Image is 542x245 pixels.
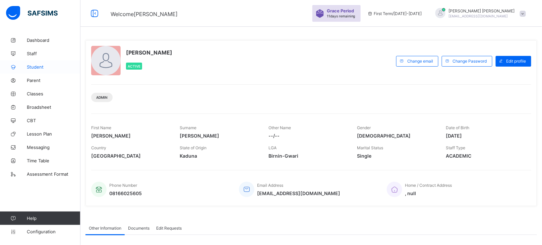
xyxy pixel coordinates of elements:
span: [EMAIL_ADDRESS][DOMAIN_NAME] [449,14,508,18]
span: Time Table [27,158,80,163]
span: Surname [180,125,197,130]
span: Gender [357,125,371,130]
span: Parent [27,78,80,83]
img: safsims [6,6,58,20]
span: Country [91,145,106,150]
span: Staff [27,51,80,56]
span: Configuration [27,229,80,234]
span: Documents [128,226,149,231]
span: State of Origin [180,145,207,150]
span: Change email [407,59,433,64]
span: First Name [91,125,111,130]
div: JEREMIAHBENJAMIN [429,8,529,19]
span: --/-- [268,133,347,139]
span: , null [405,190,452,196]
span: Date of Birth [446,125,469,130]
span: Kaduna [180,153,259,159]
span: Assessment Format [27,171,80,177]
span: [PERSON_NAME] [126,49,172,56]
span: Grace Period [327,8,354,13]
span: Admin [96,95,108,99]
span: Welcome [PERSON_NAME] [111,11,178,17]
img: sticker-purple.71386a28dfed39d6af7621340158ba97.svg [316,9,324,18]
span: Staff Type [446,145,465,150]
span: session/term information [367,11,422,16]
span: Home / Contract Address [405,183,452,188]
span: 08166025605 [109,190,142,196]
span: Student [27,64,80,70]
span: Messaging [27,145,80,150]
span: [PERSON_NAME] [180,133,259,139]
span: Active [128,64,140,68]
span: [DATE] [446,133,525,139]
span: Marital Status [357,145,383,150]
span: Change Password [453,59,487,64]
span: Birnin-Gwari [268,153,347,159]
span: [GEOGRAPHIC_DATA] [91,153,170,159]
span: Edit profile [506,59,526,64]
span: [EMAIL_ADDRESS][DOMAIN_NAME] [257,190,340,196]
span: Dashboard [27,37,80,43]
span: Phone Number [109,183,137,188]
span: Single [357,153,436,159]
span: Edit Requests [156,226,182,231]
span: Lesson Plan [27,131,80,137]
span: ACADEMIC [446,153,525,159]
span: Help [27,216,80,221]
span: Other Information [89,226,121,231]
span: LGA [268,145,277,150]
span: Classes [27,91,80,96]
span: 11 days remaining [327,14,355,18]
span: CBT [27,118,80,123]
span: [PERSON_NAME] [PERSON_NAME] [449,8,515,13]
span: [PERSON_NAME] [91,133,170,139]
span: Email Address [257,183,283,188]
span: [DEMOGRAPHIC_DATA] [357,133,436,139]
span: Other Name [268,125,291,130]
span: Broadsheet [27,104,80,110]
